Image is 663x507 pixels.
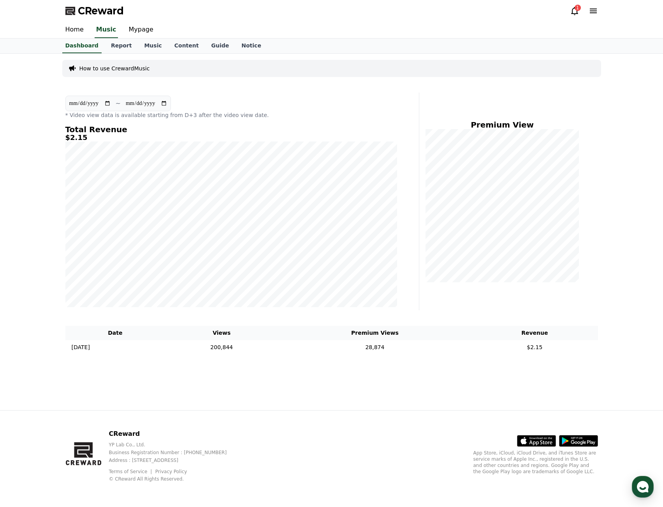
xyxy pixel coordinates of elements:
h5: $2.15 [65,134,397,142]
th: Premium Views [278,326,472,340]
a: Notice [235,38,267,53]
div: 1 [575,5,581,11]
a: Terms of Service [109,469,153,474]
td: $2.15 [471,340,598,355]
a: How to use CrewardMusic [79,65,150,72]
th: Revenue [471,326,598,340]
p: App Store, iCloud, iCloud Drive, and iTunes Store are service marks of Apple Inc., registered in ... [473,450,598,475]
a: 1 [570,6,579,16]
p: YP Lab Co., Ltd. [109,442,239,448]
p: * Video view data is available starting from D+3 after the video view date. [65,111,397,119]
a: Privacy Policy [155,469,187,474]
span: CReward [78,5,124,17]
a: Music [95,22,118,38]
p: ~ [116,99,121,108]
p: Address : [STREET_ADDRESS] [109,457,239,463]
p: CReward [109,429,239,439]
td: 28,874 [278,340,472,355]
p: Business Registration Number : [PHONE_NUMBER] [109,449,239,456]
td: 200,844 [165,340,278,355]
a: Dashboard [62,38,102,53]
th: Views [165,326,278,340]
a: Content [168,38,205,53]
a: Report [105,38,138,53]
a: Mypage [123,22,160,38]
a: Home [59,22,90,38]
p: [DATE] [72,343,90,351]
h4: Premium View [426,121,579,129]
a: CReward [65,5,124,17]
th: Date [65,326,165,340]
p: © CReward All Rights Reserved. [109,476,239,482]
h4: Total Revenue [65,125,397,134]
a: Guide [205,38,235,53]
a: Music [138,38,168,53]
